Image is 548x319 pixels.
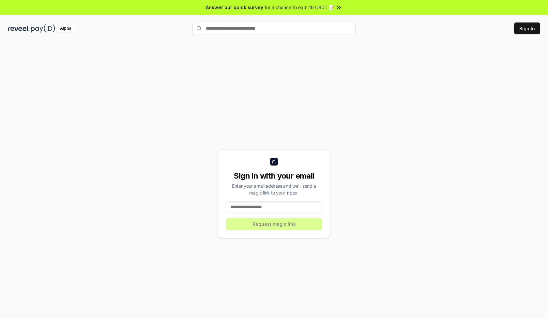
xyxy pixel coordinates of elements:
[8,24,30,33] img: reveel_dark
[206,4,263,11] span: Answer our quick survey
[270,158,278,166] img: logo_small
[56,24,75,33] div: Alpha
[31,24,55,33] img: pay_id
[265,4,334,11] span: for a chance to earn 10 USDT 📝
[514,22,540,34] button: Sign In
[226,182,322,196] div: Enter your email address and we’ll send a magic link to your inbox.
[226,171,322,181] div: Sign in with your email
